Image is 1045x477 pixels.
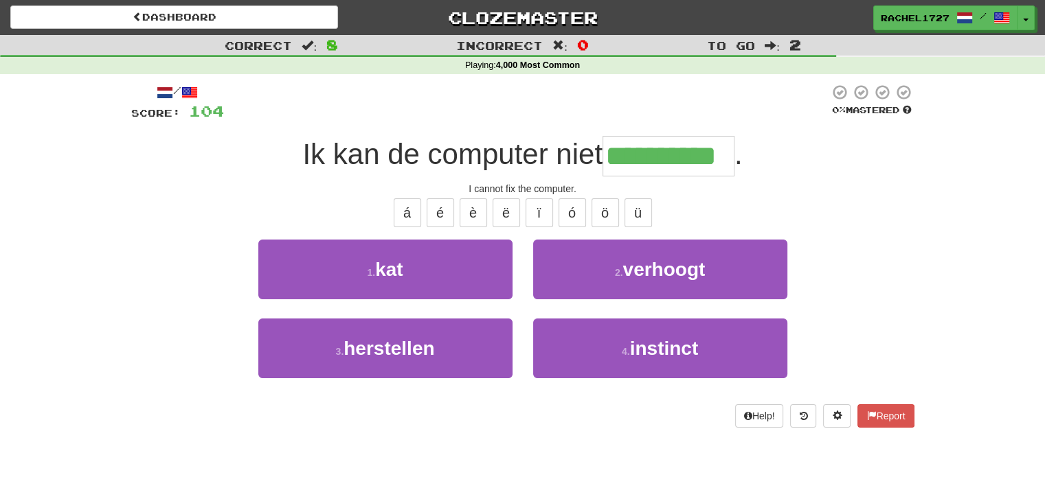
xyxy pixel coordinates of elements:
[789,36,801,53] span: 2
[592,198,619,227] button: ö
[189,102,224,119] span: 104
[707,38,755,52] span: To go
[790,404,816,428] button: Round history (alt+y)
[326,36,338,53] span: 8
[857,404,914,428] button: Report
[493,198,520,227] button: ë
[622,259,705,280] span: verhoogt
[460,198,487,227] button: è
[881,12,950,24] span: Rachel1727
[533,240,787,299] button: 2.verhoogt
[394,198,421,227] button: á
[456,38,543,52] span: Incorrect
[496,60,580,70] strong: 4,000 Most Common
[734,138,743,170] span: .
[359,5,686,30] a: Clozemaster
[336,346,344,357] small: 3 .
[131,107,181,119] span: Score:
[533,318,787,378] button: 4.instinct
[735,404,784,428] button: Help!
[375,259,403,280] span: kat
[302,40,317,51] span: :
[873,5,1018,30] a: Rachel1727 /
[625,198,652,227] button: ü
[630,338,699,359] span: instinct
[552,40,568,51] span: :
[829,104,914,117] div: Mastered
[427,198,454,227] button: é
[131,182,914,196] div: I cannot fix the computer.
[980,11,987,21] span: /
[225,38,292,52] span: Correct
[131,84,224,101] div: /
[559,198,586,227] button: ó
[832,104,846,115] span: 0 %
[615,267,623,278] small: 2 .
[622,346,630,357] small: 4 .
[765,40,780,51] span: :
[344,338,434,359] span: herstellen
[367,267,375,278] small: 1 .
[258,318,513,378] button: 3.herstellen
[10,5,338,29] a: Dashboard
[258,240,513,299] button: 1.kat
[302,138,603,170] span: Ik kan de computer niet
[577,36,589,53] span: 0
[526,198,553,227] button: ï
